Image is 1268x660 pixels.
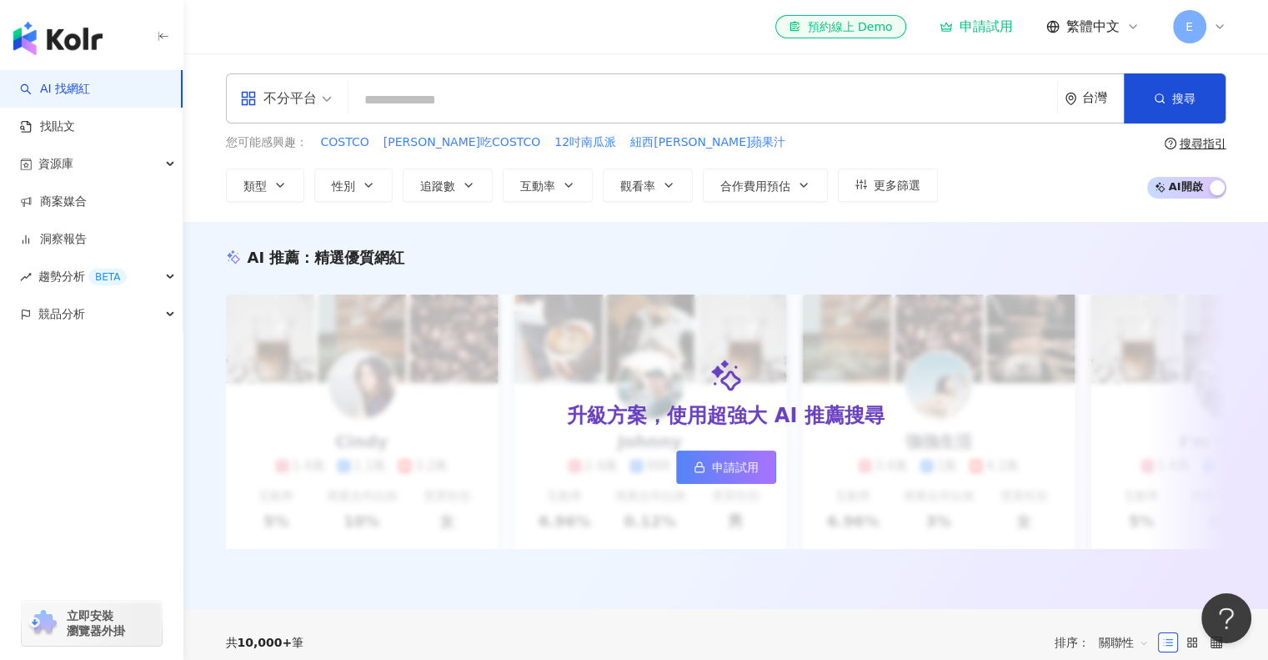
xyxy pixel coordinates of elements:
button: COSTCO [320,134,370,152]
a: chrome extension立即安裝 瀏覽器外掛 [22,601,162,646]
span: appstore [240,90,257,107]
a: 商案媒合 [20,194,87,210]
button: [PERSON_NAME]吃COSTCO [383,134,542,152]
a: 申請試用 [940,18,1013,35]
a: searchAI 找網紅 [20,81,90,98]
span: [PERSON_NAME]吃COSTCO [383,134,541,151]
span: 觀看率 [620,179,655,193]
span: 精選優質網紅 [314,249,404,266]
button: 觀看率 [603,169,693,202]
button: 12吋南瓜派 [554,134,617,152]
span: 互動率 [520,179,555,193]
span: 更多篩選 [874,179,920,192]
span: 繁體中文 [1066,18,1120,36]
button: 紐西[PERSON_NAME]蘋果汁 [629,134,786,152]
span: E [1185,18,1193,36]
span: 搜尋 [1172,92,1195,105]
span: 追蹤數 [420,179,455,193]
span: rise [20,271,32,283]
div: 不分平台 [240,85,317,112]
span: question-circle [1165,138,1176,149]
span: 類型 [243,179,267,193]
a: 洞察報告 [20,231,87,248]
iframe: Help Scout Beacon - Open [1201,593,1251,643]
button: 追蹤數 [403,169,493,202]
span: 您可能感興趣： [226,134,308,151]
button: 更多篩選 [838,169,938,202]
span: 申請試用 [712,461,759,474]
div: BETA [88,269,127,285]
div: AI 推薦 ： [248,247,405,268]
span: 資源庫 [38,145,73,183]
span: 立即安裝 瀏覽器外掛 [67,608,125,638]
span: 12吋南瓜派 [554,134,616,151]
img: logo [13,22,103,55]
span: 10,000+ [238,636,293,649]
a: 預約線上 Demo [775,15,905,38]
a: 申請試用 [676,451,776,484]
button: 合作費用預估 [703,169,828,202]
button: 類型 [226,169,304,202]
span: 合作費用預估 [720,179,790,193]
span: environment [1065,93,1077,105]
div: 共 筆 [226,636,304,649]
div: 搜尋指引 [1180,137,1226,150]
div: 升級方案，使用超強大 AI 推薦搜尋 [567,402,884,431]
button: 互動率 [503,169,593,202]
span: 競品分析 [38,295,85,333]
span: COSTCO [321,134,369,151]
img: chrome extension [27,610,59,637]
button: 搜尋 [1124,73,1225,123]
div: 預約線上 Demo [789,18,892,35]
span: 紐西[PERSON_NAME]蘋果汁 [630,134,785,151]
button: 性別 [314,169,393,202]
div: 排序： [1055,629,1158,656]
span: 性別 [332,179,355,193]
span: 趨勢分析 [38,258,127,295]
span: 關聯性 [1099,629,1149,656]
a: 找貼文 [20,118,75,135]
div: 台灣 [1082,91,1124,105]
